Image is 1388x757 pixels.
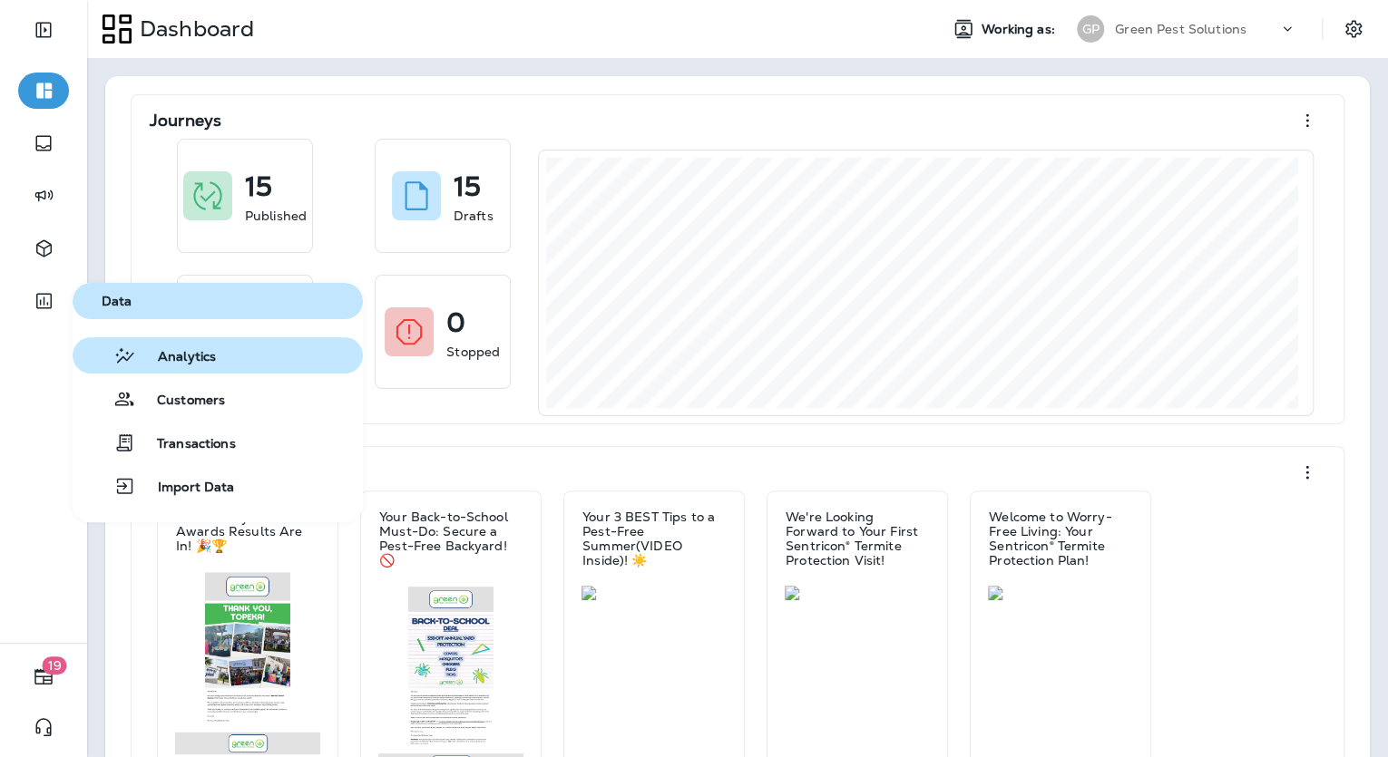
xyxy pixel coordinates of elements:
p: Published [245,207,307,225]
p: 15 [454,178,481,196]
span: Data [80,294,356,309]
button: Import Data [73,468,363,504]
span: Customers [135,393,225,410]
span: Import Data [136,480,235,497]
p: Green Pest Solutions [1115,22,1246,36]
p: Your Back-to-School Must-Do: Secure a Pest-Free Backyard! 🚫 [379,510,523,568]
p: Drafts [454,207,494,225]
p: 15 [245,178,272,196]
p: Community Choice Awards Results Are In! 🎉🏆 [176,510,319,553]
button: Data [73,283,363,319]
p: Welcome to Worry-Free Living: Your Sentricon® Termite Protection Plan! [989,510,1132,568]
p: Dashboard [132,15,254,43]
button: Analytics [73,337,363,374]
button: Transactions [73,424,363,461]
p: We're Looking Forward to Your First Sentricon® Termite Protection Visit! [786,510,929,568]
img: 2db1f266-9d97-4179-886e-2d69200361fe.jpg [582,586,727,600]
p: Journeys [150,112,221,130]
span: Working as: [982,22,1059,37]
span: Analytics [136,349,216,366]
span: Transactions [135,436,236,453]
button: Customers [73,381,363,417]
img: 0390e801-8824-460f-a4cd-ac726fd419f1.jpg [785,586,930,600]
button: Settings [1337,13,1370,45]
p: Stopped [446,343,500,361]
p: 0 [446,314,465,332]
p: Your 3 BEST Tips to a Pest-Free Summer(VIDEO Inside)! ☀️ [582,510,726,568]
img: ce0bd4a0-4d09-45db-b9d1-91e96680071e.jpg [988,586,1133,600]
button: Expand Sidebar [18,12,69,48]
span: 19 [43,656,67,675]
div: GP [1077,15,1104,43]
